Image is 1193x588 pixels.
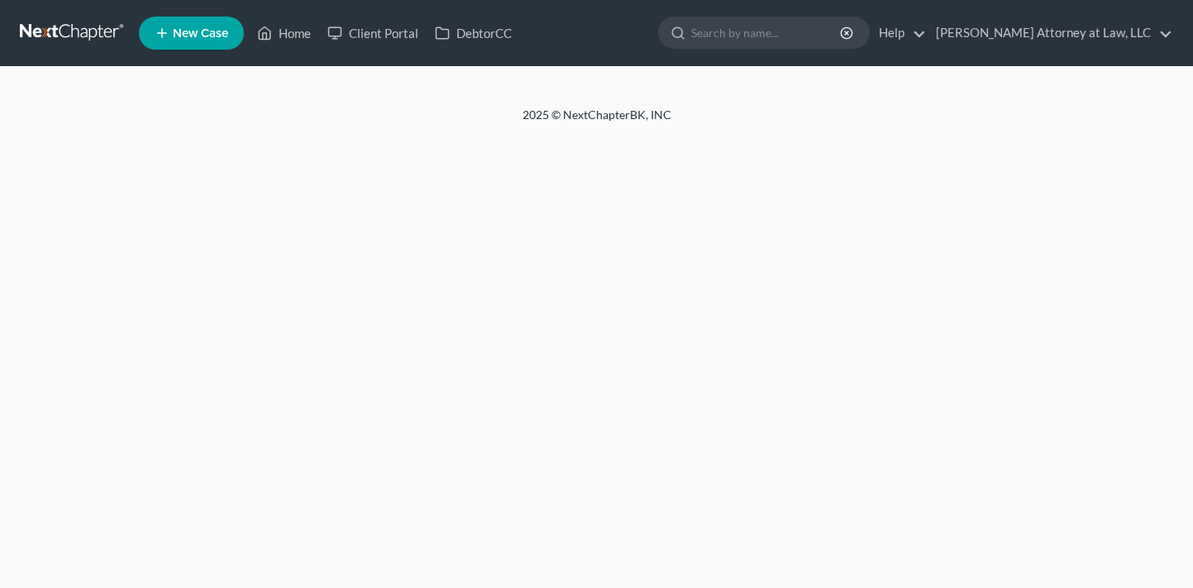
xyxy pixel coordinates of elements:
[928,18,1172,48] a: [PERSON_NAME] Attorney at Law, LLC
[249,18,319,48] a: Home
[173,27,228,40] span: New Case
[871,18,926,48] a: Help
[691,17,842,48] input: Search by name...
[126,107,1068,136] div: 2025 © NextChapterBK, INC
[427,18,520,48] a: DebtorCC
[319,18,427,48] a: Client Portal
